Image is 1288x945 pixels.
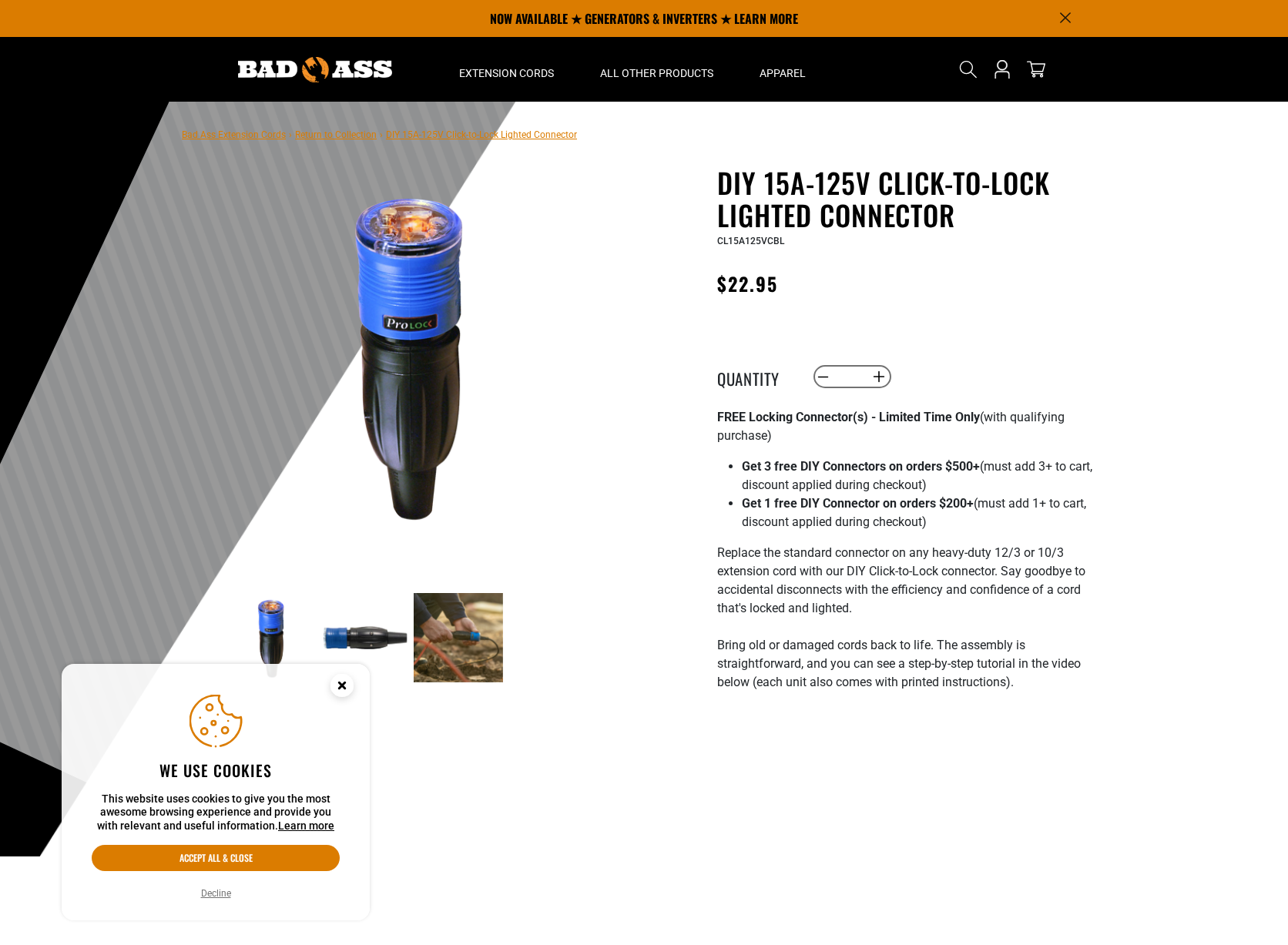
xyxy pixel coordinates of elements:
[717,367,794,387] label: Quantity
[386,129,577,140] span: DIY 15A-125V Click-to-Lock Lighted Connector
[380,129,383,140] span: ›
[182,125,577,143] nav: breadcrumbs
[717,722,1095,935] iframe: Bad Ass DIY Locking Cord - Instructions
[289,129,292,140] span: ›
[956,57,981,82] summary: Search
[742,496,974,511] strong: Get 1 free DIY Connector on orders $200+
[577,37,736,102] summary: All Other Products
[717,236,784,246] span: CL15A125VCBL
[742,496,1086,529] span: (must add 1+ to cart, discount applied during checkout)
[600,66,713,80] span: All Other Products
[92,845,340,871] button: Accept all & close
[717,166,1095,231] h1: DIY 15A-125V Click-to-Lock Lighted Connector
[717,544,1095,710] p: Replace the standard connector on any heavy-duty 12/3 or 10/3 extension cord with our DIY Click-t...
[742,459,980,474] strong: Get 3 free DIY Connectors on orders $500+
[717,270,778,297] span: $22.95
[736,37,829,102] summary: Apparel
[295,129,377,140] a: Return to Collection
[238,57,392,82] img: Bad Ass Extension Cords
[278,819,334,832] a: Learn more
[436,37,577,102] summary: Extension Cords
[459,66,554,80] span: Extension Cords
[196,886,236,901] button: Decline
[62,664,370,921] aside: Cookie Consent
[92,793,340,833] p: This website uses cookies to give you the most awesome browsing experience and provide you with r...
[717,410,1065,443] span: (with qualifying purchase)
[92,760,340,780] h2: We use cookies
[742,459,1092,492] span: (must add 3+ to cart, discount applied during checkout)
[717,410,980,424] strong: FREE Locking Connector(s) - Limited Time Only
[182,129,286,140] a: Bad Ass Extension Cords
[760,66,806,80] span: Apparel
